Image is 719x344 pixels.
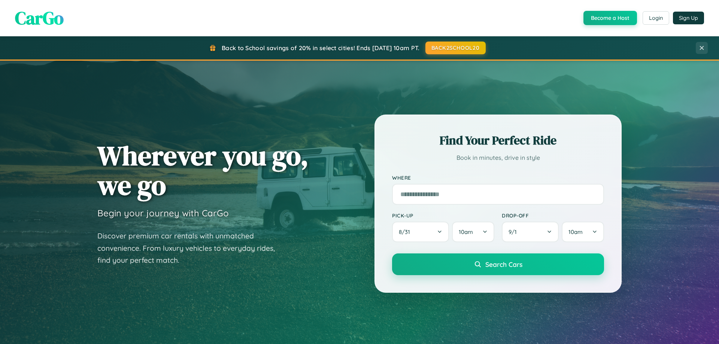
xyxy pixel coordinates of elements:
button: 8/31 [392,222,449,242]
p: Discover premium car rentals with unmatched convenience. From luxury vehicles to everyday rides, ... [97,230,285,267]
span: CarGo [15,6,64,30]
p: Book in minutes, drive in style [392,152,604,163]
button: Sign Up [673,12,704,24]
button: BACK2SCHOOL20 [425,42,486,54]
label: Pick-up [392,212,494,219]
span: 9 / 1 [509,228,521,235]
button: 9/1 [502,222,559,242]
span: Search Cars [485,260,522,268]
span: 10am [459,228,473,235]
button: Search Cars [392,253,604,275]
button: Login [643,11,669,25]
h3: Begin your journey with CarGo [97,207,229,219]
button: 10am [562,222,604,242]
h2: Find Your Perfect Ride [392,132,604,149]
button: 10am [452,222,494,242]
button: Become a Host [583,11,637,25]
span: Back to School savings of 20% in select cities! Ends [DATE] 10am PT. [222,44,419,52]
span: 10am [568,228,583,235]
span: 8 / 31 [399,228,414,235]
label: Drop-off [502,212,604,219]
h1: Wherever you go, we go [97,141,309,200]
label: Where [392,174,604,181]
